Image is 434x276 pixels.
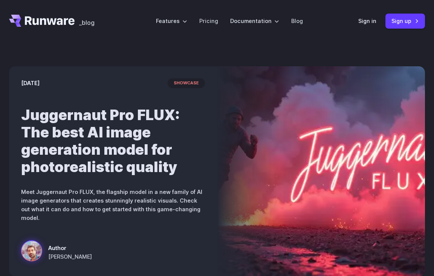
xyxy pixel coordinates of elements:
[79,20,95,26] span: _blog
[199,17,218,25] a: Pricing
[48,244,92,252] span: Author
[156,17,187,25] label: Features
[291,17,303,25] a: Blog
[21,106,205,175] h1: Juggernaut Pro FLUX: The best AI image generation model for photorealistic quality
[21,79,40,87] time: [DATE]
[48,252,92,261] span: [PERSON_NAME]
[358,17,376,25] a: Sign in
[385,14,425,28] a: Sign up
[21,188,205,222] p: Meet Juggernaut Pro FLUX, the flagship model in a new family of AI image generators that creates ...
[21,240,92,264] a: creative ad image of powerful runner leaving a trail of pink smoke and sparks, speed, lights floa...
[230,17,279,25] label: Documentation
[79,15,95,27] a: _blog
[168,78,205,88] span: showcase
[9,15,75,27] a: Go to /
